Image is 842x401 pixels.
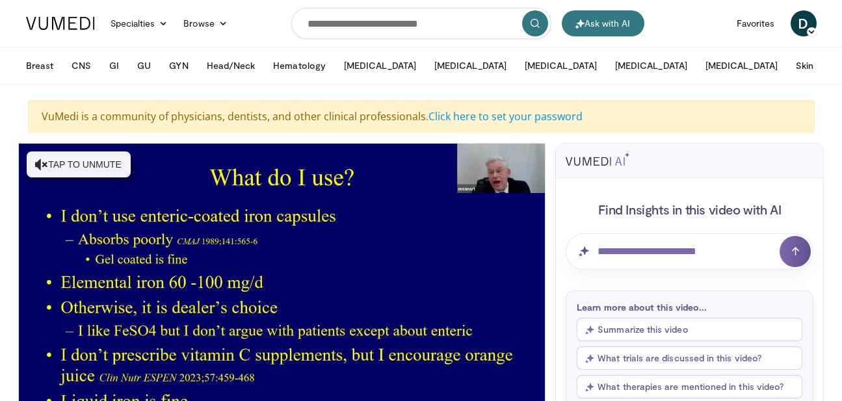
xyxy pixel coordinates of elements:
input: Question for AI [566,233,813,270]
button: [MEDICAL_DATA] [698,53,785,79]
button: Ask with AI [562,10,644,36]
button: [MEDICAL_DATA] [607,53,695,79]
button: Tap to unmute [27,151,131,177]
button: CNS [64,53,99,79]
a: Favorites [729,10,783,36]
button: Summarize this video [577,318,802,341]
img: vumedi-ai-logo.svg [566,153,629,166]
input: Search topics, interventions [291,8,551,39]
button: GI [101,53,127,79]
h4: Find Insights in this video with AI [566,201,813,218]
button: GU [129,53,159,79]
button: [MEDICAL_DATA] [427,53,514,79]
button: Skin [788,53,821,79]
button: [MEDICAL_DATA] [517,53,605,79]
button: Hematology [265,53,334,79]
a: D [791,10,817,36]
button: Head/Neck [199,53,263,79]
a: Click here to set your password [428,109,583,123]
a: Specialties [103,10,176,36]
button: What therapies are mentioned in this video? [577,375,802,398]
img: VuMedi Logo [26,17,95,30]
a: Browse [176,10,235,36]
p: Learn more about this video... [577,302,802,313]
button: [MEDICAL_DATA] [336,53,424,79]
div: VuMedi is a community of physicians, dentists, and other clinical professionals. [28,100,815,133]
button: GYN [161,53,196,79]
button: Breast [18,53,61,79]
button: What trials are discussed in this video? [577,346,802,370]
